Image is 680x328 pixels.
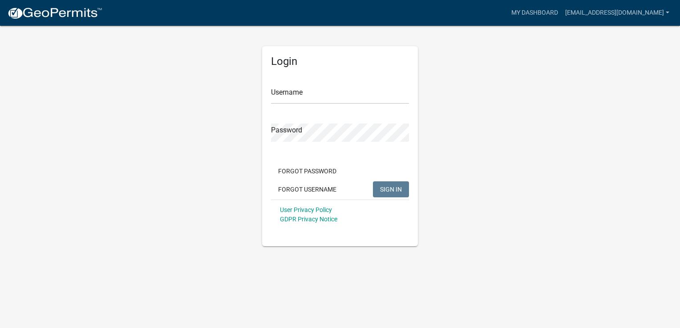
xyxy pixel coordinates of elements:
[508,4,562,21] a: My Dashboard
[373,181,409,197] button: SIGN IN
[271,181,344,197] button: Forgot Username
[271,55,409,68] h5: Login
[280,206,332,213] a: User Privacy Policy
[280,216,337,223] a: GDPR Privacy Notice
[562,4,673,21] a: [EMAIL_ADDRESS][DOMAIN_NAME]
[380,185,402,192] span: SIGN IN
[271,163,344,179] button: Forgot Password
